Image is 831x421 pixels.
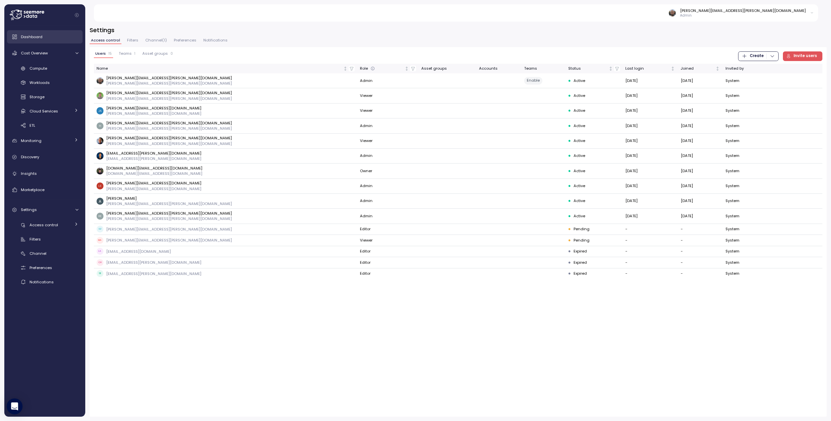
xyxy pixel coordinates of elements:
button: Create [738,51,778,61]
td: Viewer [357,134,419,149]
span: Notifications [30,279,54,285]
a: Monitoring [7,134,83,147]
span: Invite users [794,52,817,61]
td: System [723,209,767,224]
td: Admin [357,118,419,133]
td: System [723,134,767,149]
div: Not sorted [608,66,613,71]
td: System [723,73,767,88]
div: Last login [625,66,670,72]
span: Storage [30,94,44,100]
p: [PERSON_NAME] [106,196,232,201]
span: Active [574,138,585,144]
th: RoleNot sorted [357,64,419,73]
td: [DATE] [678,164,723,178]
a: Filters [7,234,83,245]
p: [PERSON_NAME][EMAIL_ADDRESS][PERSON_NAME][DOMAIN_NAME] [106,96,232,101]
p: [PERSON_NAME][EMAIL_ADDRESS][PERSON_NAME][DOMAIN_NAME] [106,81,232,86]
td: [DATE] [623,179,678,194]
td: System [723,118,767,133]
td: Admin [357,194,419,209]
p: [PERSON_NAME][EMAIL_ADDRESS][DOMAIN_NAME] [106,111,201,116]
td: - [623,224,678,235]
span: Notifications [203,38,228,42]
span: Active [574,183,585,189]
td: - [678,235,723,246]
td: Editor [357,246,419,257]
a: Discovery [7,151,83,164]
span: Active [574,78,585,84]
td: [DATE] [678,73,723,88]
td: Viewer [357,88,419,103]
div: Accounts [479,66,519,72]
span: Channel [30,251,46,256]
td: [DATE] [623,164,678,178]
span: Expired [574,260,587,266]
span: Filters [127,38,138,42]
div: Not sorted [670,66,675,71]
td: [DATE] [678,209,723,224]
p: [EMAIL_ADDRESS][PERSON_NAME][DOMAIN_NAME] [106,151,201,156]
span: Active [574,213,585,219]
span: Active [574,93,585,99]
span: Cloud Services [30,108,58,114]
img: 1fec6231004fabd636589099c132fbd2 [669,9,676,16]
span: Dashboard [21,34,42,39]
td: Admin [357,179,419,194]
p: [PERSON_NAME][EMAIL_ADDRESS][PERSON_NAME][DOMAIN_NAME] [106,135,232,141]
div: Enable [524,77,542,85]
a: Preferences [7,262,83,273]
div: Name [97,66,342,72]
td: [DATE] [623,194,678,209]
span: Discovery [21,154,39,160]
td: Admin [357,73,419,88]
span: Pending [574,238,589,244]
span: Expired [574,271,587,277]
span: Users [95,52,106,55]
td: System [723,268,767,279]
td: Viewer [357,104,419,118]
p: 1 [134,51,135,56]
td: Admin [357,209,419,224]
img: bacaab55e85b97cb6f175b8ede3ea5d2 [97,122,104,129]
a: Insights [7,167,83,180]
p: [PERSON_NAME][EMAIL_ADDRESS][PERSON_NAME][DOMAIN_NAME] [106,75,232,81]
td: System [723,88,767,103]
td: System [723,257,767,268]
td: Editor [357,268,419,279]
td: Viewer [357,235,419,246]
th: JoinedNot sorted [678,64,723,73]
div: Status [568,66,607,72]
td: - [623,257,678,268]
span: Settings [21,207,37,212]
img: e6a76c9844b99f020ed74956706c316e [97,152,104,159]
td: [DATE] [678,104,723,118]
span: Channel ( 1 ) [145,38,167,42]
td: [DATE] [678,134,723,149]
span: Filters [30,237,41,242]
td: System [723,149,767,164]
span: Active [574,123,585,129]
td: [DATE] [678,149,723,164]
span: Marketplace [21,187,44,192]
span: Active [574,108,585,114]
span: Active [574,198,585,204]
td: System [723,224,767,235]
span: LA [97,248,104,255]
td: - [623,268,678,279]
p: [PERSON_NAME][EMAIL_ADDRESS][PERSON_NAME][DOMAIN_NAME] [106,216,232,221]
a: Compute [7,63,83,74]
a: Notifications [7,277,83,288]
p: [PERSON_NAME][EMAIL_ADDRESS][PERSON_NAME][DOMAIN_NAME] [106,141,232,146]
td: [DATE] [623,209,678,224]
td: Editor [357,224,419,235]
span: Teams [119,52,132,55]
p: [PERSON_NAME][EMAIL_ADDRESS][PERSON_NAME][DOMAIN_NAME] [106,120,232,126]
span: Preferences [174,38,196,42]
td: [DATE] [623,73,678,88]
img: 9c1174e5d580e41b0cf031a4596a5886 [97,107,104,114]
span: Compute [30,66,47,71]
p: [DOMAIN_NAME][EMAIL_ADDRESS][DOMAIN_NAME] [106,166,202,171]
td: [DATE] [623,149,678,164]
span: Cost Overview [21,50,48,56]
